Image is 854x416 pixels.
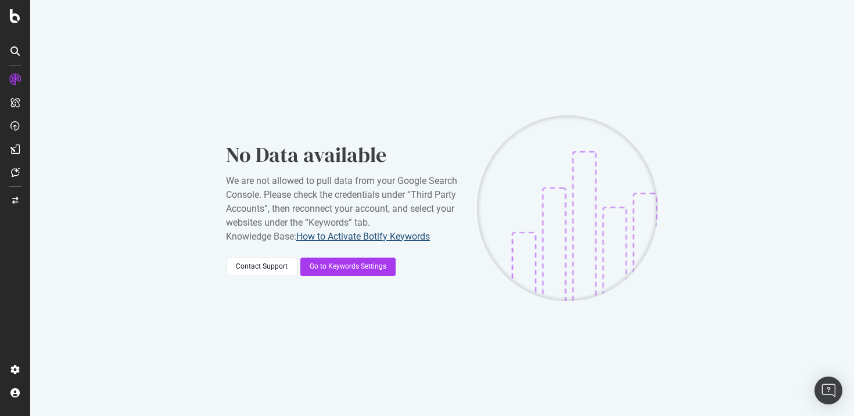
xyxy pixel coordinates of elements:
span: Knowledge Base: [226,231,296,242]
div: Contact Support [236,262,288,272]
a: How to Activate Botify Keywords [296,231,430,242]
div: No Data available [226,140,458,169]
div: Go to Keywords Settings [310,262,386,272]
img: Chd7Zq7f.png [477,115,658,301]
div: Open Intercom Messenger [814,377,842,404]
button: Contact Support [226,258,297,276]
button: Go to Keywords Settings [300,258,396,276]
div: We are not allowed to pull data from your Google Search Console. Please check the credentials und... [226,174,458,244]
